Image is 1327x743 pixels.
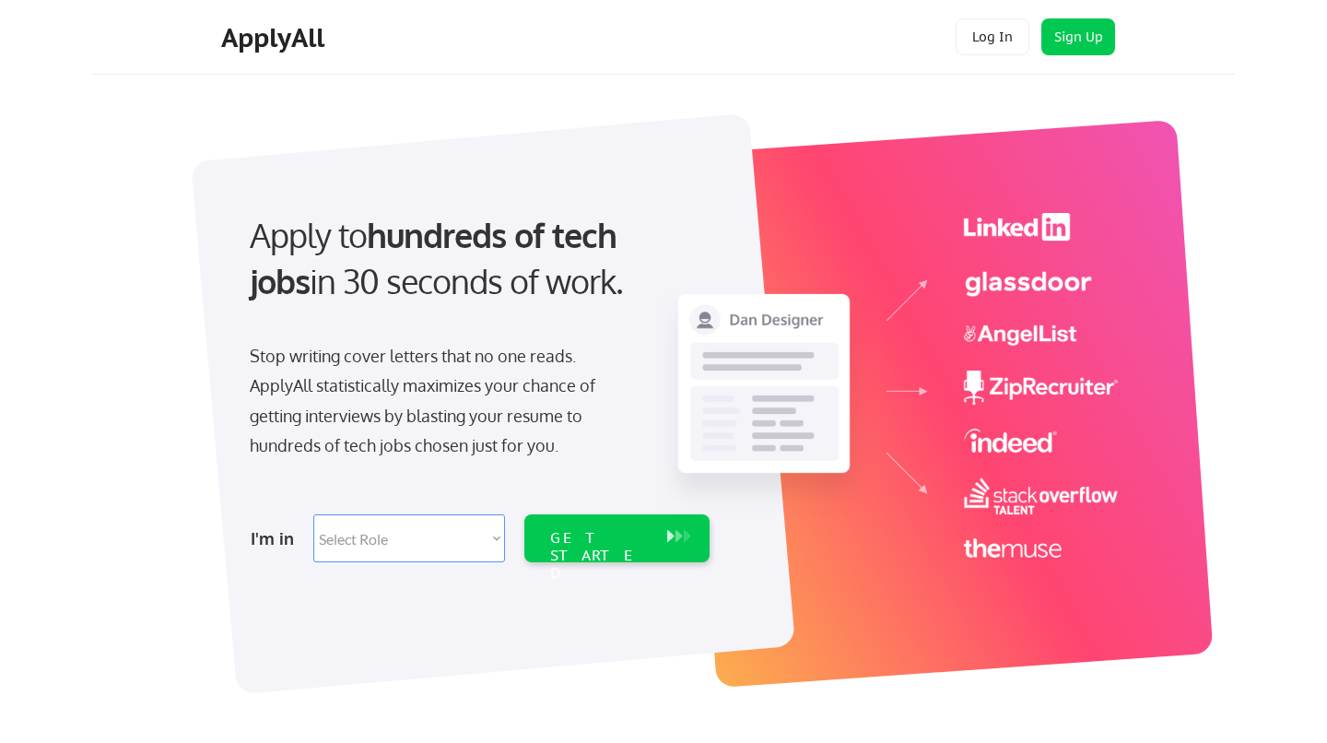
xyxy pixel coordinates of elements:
[250,214,625,301] strong: hundreds of tech jobs
[956,18,1029,55] button: Log In
[251,524,302,553] div: I'm in
[250,212,702,305] div: Apply to in 30 seconds of work.
[250,341,628,461] div: Stop writing cover letters that no one reads. ApplyAll statistically maximizes your chance of get...
[550,529,649,583] div: GET STARTED
[221,22,330,53] div: ApplyAll
[1041,18,1115,55] button: Sign Up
